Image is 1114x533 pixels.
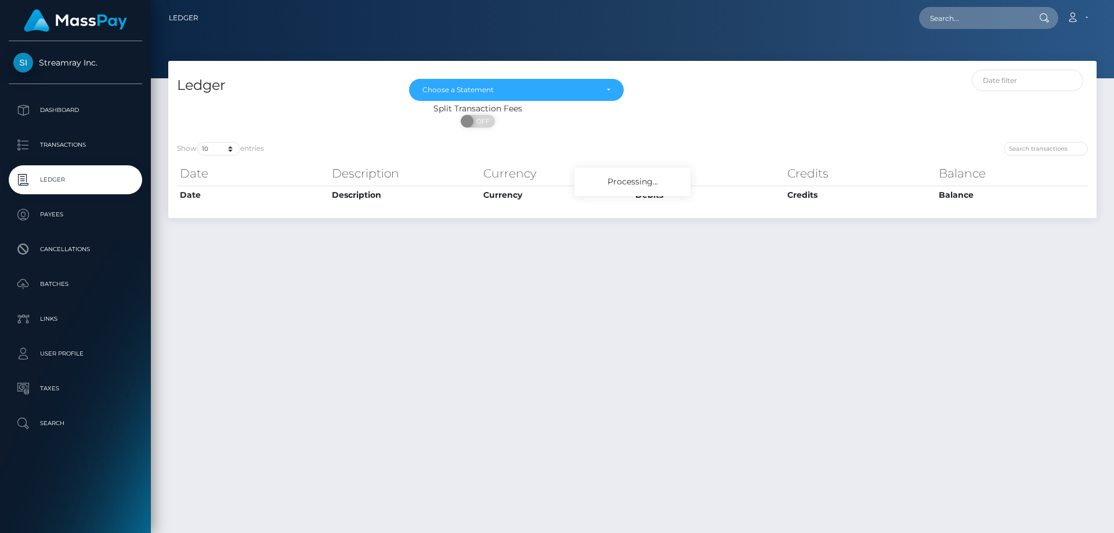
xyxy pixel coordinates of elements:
span: Streamray Inc. [9,57,142,68]
th: Debits [632,186,784,204]
a: Cancellations [9,235,142,264]
p: User Profile [13,345,138,362]
p: Taxes [13,380,138,397]
span: OFF [467,115,496,128]
a: Batches [9,270,142,299]
h4: Ledger [177,75,392,96]
div: Choose a Statement [422,85,597,95]
a: Dashboard [9,96,142,125]
img: MassPay Logo [24,9,127,32]
th: Date [177,162,329,185]
a: Links [9,304,142,333]
p: Links [13,310,138,328]
th: Balance [936,162,1088,185]
div: Split Transaction Fees [168,103,787,115]
a: User Profile [9,339,142,368]
p: Batches [13,275,138,293]
div: Processing... [574,168,690,196]
th: Credits [784,162,936,185]
label: Show entries [177,142,264,155]
button: Choose a Statement [409,79,624,101]
p: Cancellations [13,241,138,258]
th: Currency [480,186,632,204]
a: Ledger [9,165,142,194]
p: Transactions [13,136,138,154]
th: Credits [784,186,936,204]
input: Search... [919,7,1028,29]
a: Payees [9,200,142,229]
p: Payees [13,206,138,223]
th: Description [329,186,481,204]
input: Date filter [972,70,1084,91]
p: Search [13,415,138,432]
a: Ledger [169,6,198,30]
a: Taxes [9,374,142,403]
p: Dashboard [13,101,138,119]
th: Balance [936,186,1088,204]
th: Currency [480,162,632,185]
img: Streamray Inc. [13,53,33,72]
th: Description [329,162,481,185]
input: Search transactions [1004,142,1088,155]
th: Date [177,186,329,204]
a: Transactions [9,130,142,159]
a: Search [9,409,142,438]
th: Debits [632,162,784,185]
p: Ledger [13,171,138,188]
select: Showentries [197,142,240,155]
